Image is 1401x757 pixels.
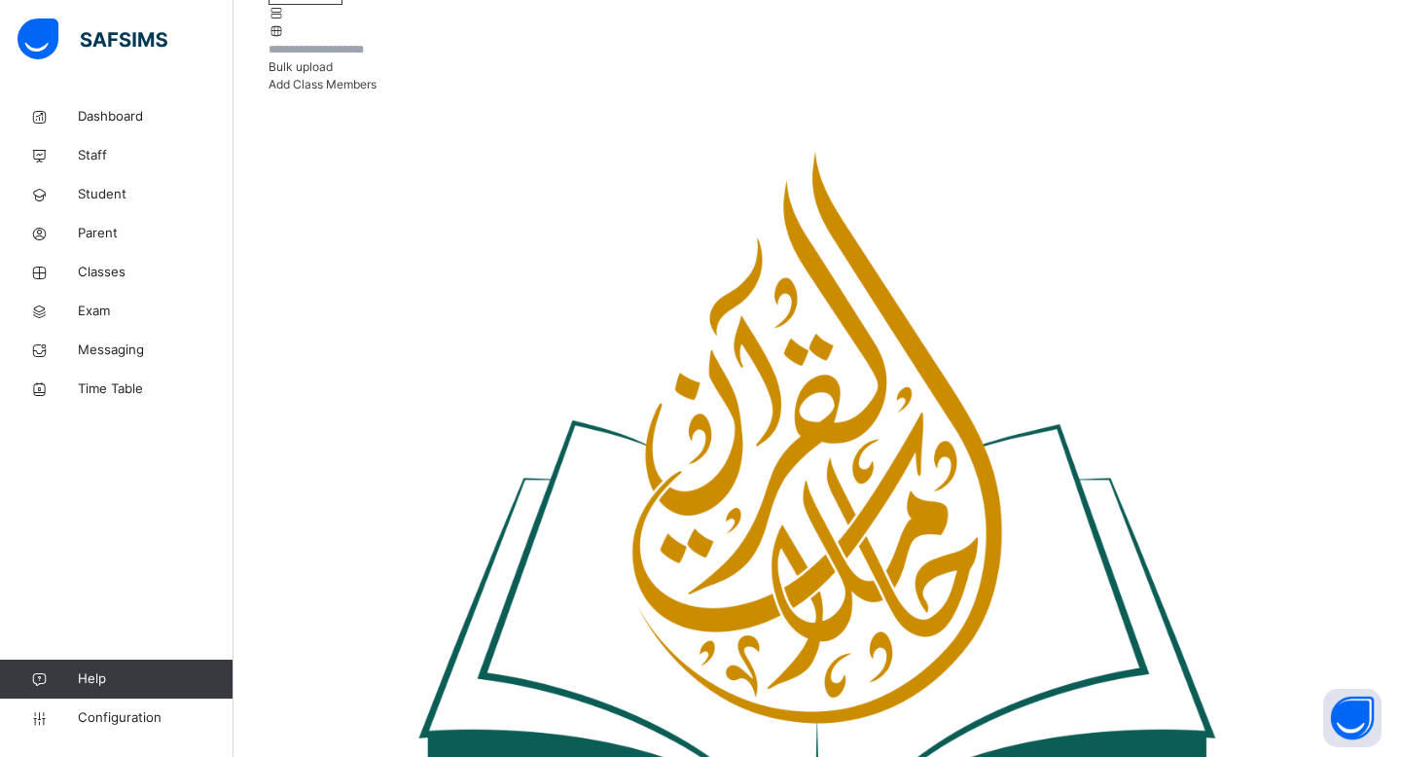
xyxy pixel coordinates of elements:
span: Add Class Members [269,77,377,91]
span: Staff [78,146,233,165]
span: Time Table [78,379,233,399]
span: Help [78,669,233,689]
span: Messaging [78,341,233,360]
span: Exam [78,302,233,321]
span: Student [78,185,233,204]
span: Bulk upload [269,59,333,74]
span: Configuration [78,708,233,728]
span: Parent [78,224,233,243]
span: Classes [78,263,233,282]
span: Dashboard [78,107,233,126]
button: Open asap [1323,689,1382,747]
img: safsims [18,18,167,59]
